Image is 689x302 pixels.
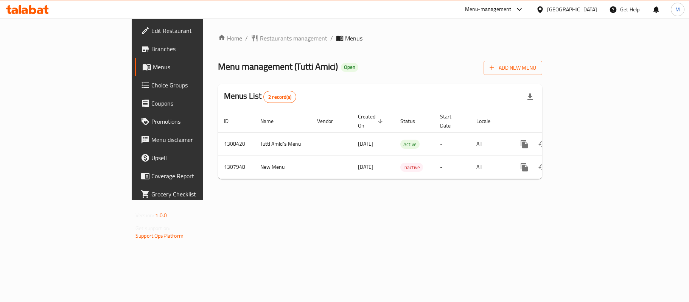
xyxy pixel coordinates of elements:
[341,63,358,72] div: Open
[153,62,241,72] span: Menus
[151,135,241,144] span: Menu disclaimer
[135,22,247,40] a: Edit Restaurant
[135,167,247,185] a: Coverage Report
[434,132,470,156] td: -
[260,117,283,126] span: Name
[135,94,247,112] a: Coupons
[341,64,358,70] span: Open
[135,40,247,58] a: Branches
[400,163,423,172] span: Inactive
[155,210,167,220] span: 1.0.0
[135,58,247,76] a: Menus
[260,34,327,43] span: Restaurants management
[224,117,238,126] span: ID
[470,156,509,179] td: All
[400,117,425,126] span: Status
[218,34,542,43] nav: breadcrumb
[330,34,333,43] li: /
[515,135,533,153] button: more
[151,117,241,126] span: Promotions
[358,139,373,149] span: [DATE]
[135,231,184,241] a: Support.OpsPlatform
[218,110,594,179] table: enhanced table
[151,81,241,90] span: Choice Groups
[484,61,542,75] button: Add New Menu
[135,76,247,94] a: Choice Groups
[358,112,385,130] span: Created On
[135,112,247,131] a: Promotions
[533,135,552,153] button: Change Status
[151,171,241,181] span: Coverage Report
[675,5,680,14] span: M
[151,44,241,53] span: Branches
[358,162,373,172] span: [DATE]
[476,117,500,126] span: Locale
[509,110,594,133] th: Actions
[264,93,296,101] span: 2 record(s)
[151,190,241,199] span: Grocery Checklist
[533,158,552,176] button: Change Status
[254,156,311,179] td: New Menu
[151,26,241,35] span: Edit Restaurant
[135,223,170,233] span: Get support on:
[317,117,343,126] span: Vendor
[135,131,247,149] a: Menu disclaimer
[515,158,533,176] button: more
[151,153,241,162] span: Upsell
[135,185,247,203] a: Grocery Checklist
[251,34,327,43] a: Restaurants management
[254,132,311,156] td: Tutti Amici's Menu
[465,5,512,14] div: Menu-management
[470,132,509,156] td: All
[135,149,247,167] a: Upsell
[218,58,338,75] span: Menu management ( Tutti Amici )
[434,156,470,179] td: -
[521,88,539,106] div: Export file
[151,99,241,108] span: Coupons
[400,140,420,149] span: Active
[135,210,154,220] span: Version:
[345,34,362,43] span: Menus
[490,63,536,73] span: Add New Menu
[547,5,597,14] div: [GEOGRAPHIC_DATA]
[440,112,461,130] span: Start Date
[224,90,296,103] h2: Menus List
[263,91,296,103] div: Total records count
